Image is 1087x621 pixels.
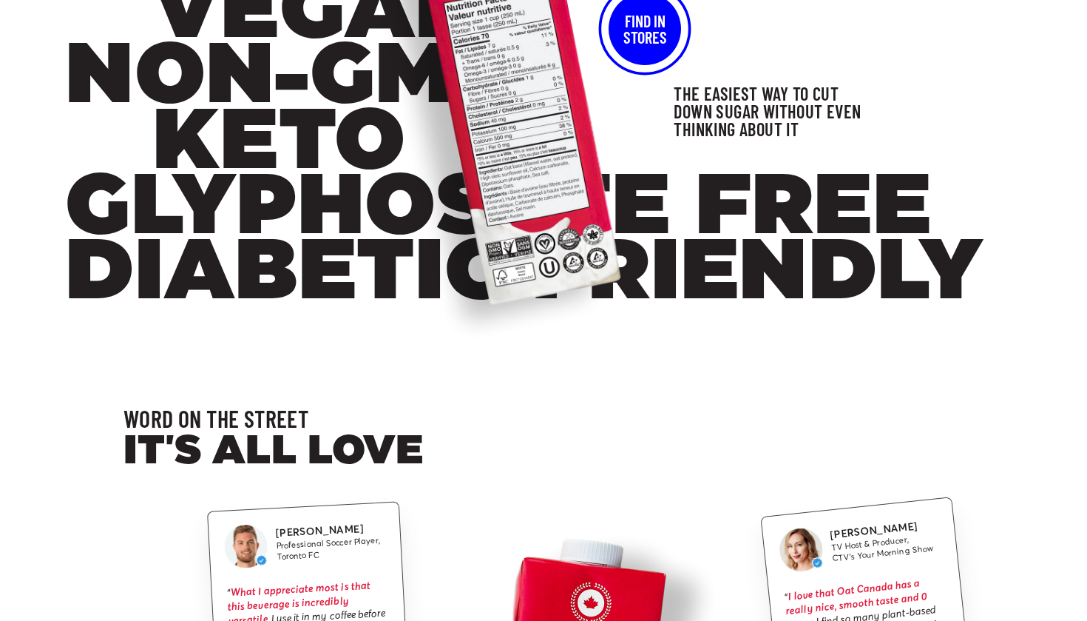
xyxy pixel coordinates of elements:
[276,535,381,563] div: Professional Soccer Player , Toronto FC
[65,105,405,184] span: Keto
[830,532,934,565] div: TV Host & Producer , CTV's Your Morning Show
[674,85,861,139] div: The easiest way to cut down sugar without even thinking about it
[123,434,964,471] h2: IT'S ALL LOVE
[275,522,380,541] div: [PERSON_NAME]
[123,403,964,434] h3: WORD ON THE STREET
[830,518,932,543] div: [PERSON_NAME]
